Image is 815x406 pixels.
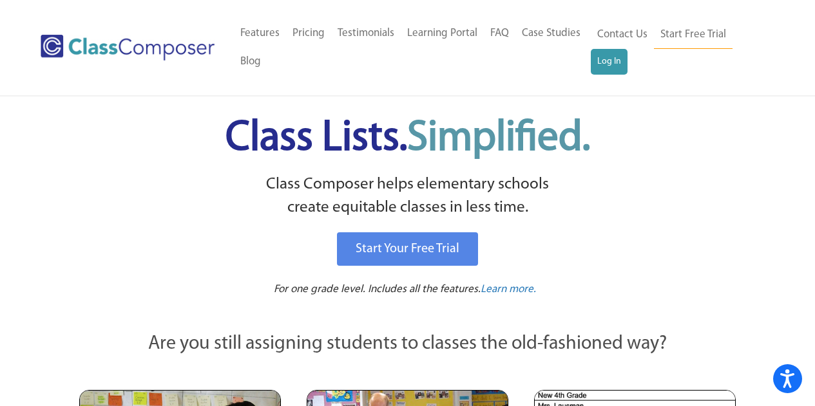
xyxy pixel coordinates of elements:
[234,19,286,48] a: Features
[401,19,484,48] a: Learning Portal
[234,19,591,76] nav: Header Menu
[356,243,459,255] span: Start Your Free Trial
[331,19,401,48] a: Testimonials
[515,19,587,48] a: Case Studies
[337,232,478,266] a: Start Your Free Trial
[41,35,215,60] img: Class Composer
[591,49,628,75] a: Log In
[591,21,765,75] nav: Header Menu
[407,118,590,160] span: Simplified.
[481,282,536,298] a: Learn more.
[77,173,738,220] p: Class Composer helps elementary schools create equitable classes in less time.
[79,330,736,358] p: Are you still assigning students to classes the old-fashioned way?
[286,19,331,48] a: Pricing
[274,284,481,295] span: For one grade level. Includes all the features.
[484,19,515,48] a: FAQ
[591,21,654,49] a: Contact Us
[654,21,733,50] a: Start Free Trial
[234,48,267,76] a: Blog
[225,118,590,160] span: Class Lists.
[481,284,536,295] span: Learn more.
